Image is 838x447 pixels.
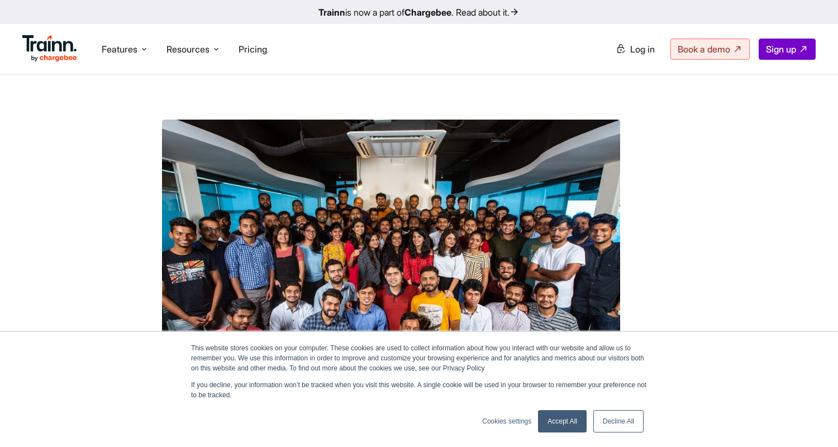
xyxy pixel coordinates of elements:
[670,39,750,60] a: Book a demo
[759,39,816,60] a: Sign up
[102,43,137,55] span: Features
[191,343,647,373] p: This website stores cookies on your computer. These cookies are used to collect information about...
[404,7,451,18] b: Chargebee
[318,7,345,18] b: Trainn
[162,120,620,425] img: WebEngage + Trainn Journey
[766,44,796,55] span: Sign up
[22,35,77,62] img: Trainn Logo
[678,44,730,55] span: Book a demo
[482,416,531,426] a: Cookies settings
[593,410,644,432] a: Decline All
[630,44,655,55] span: Log in
[166,43,209,55] span: Resources
[239,44,267,55] a: Pricing
[609,39,661,59] a: Log in
[191,380,647,400] p: If you decline, your information won’t be tracked when you visit this website. A single cookie wi...
[538,410,587,432] a: Accept All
